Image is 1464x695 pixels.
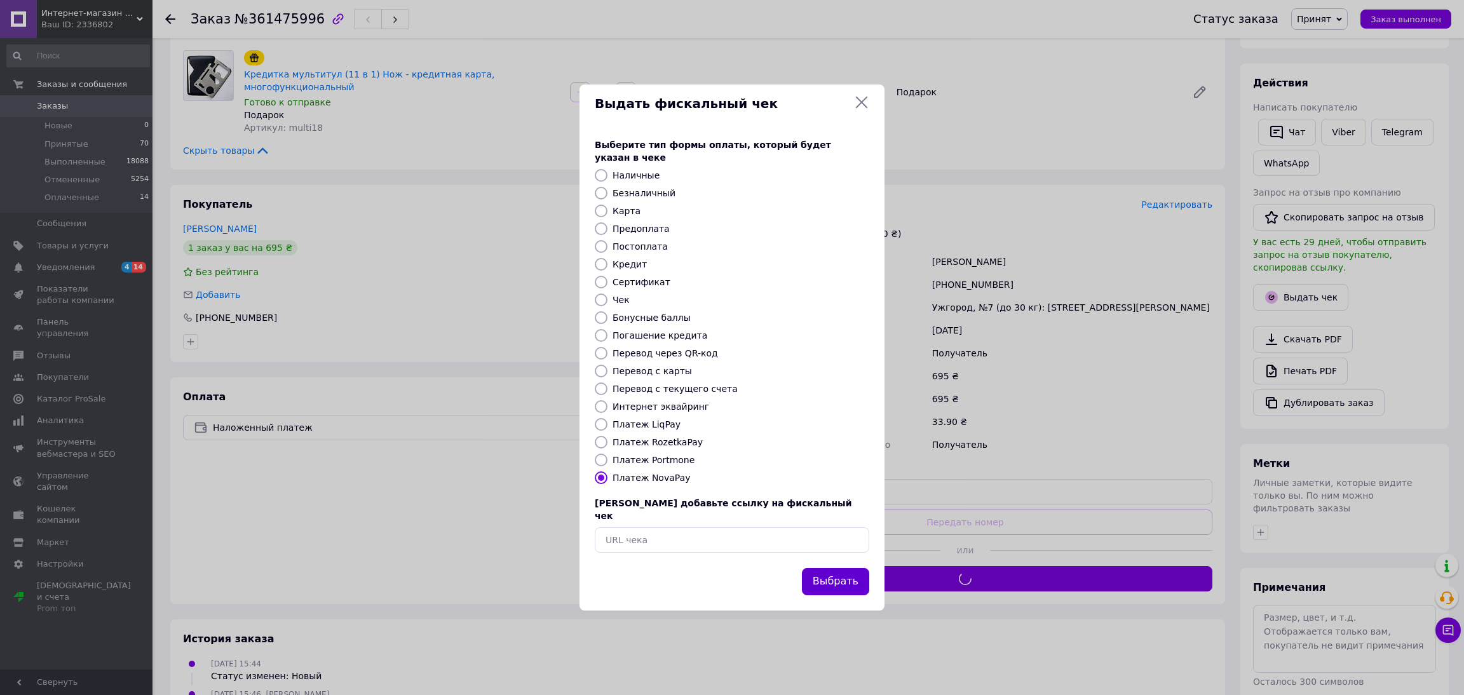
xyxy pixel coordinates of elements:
[613,170,660,180] label: Наличные
[613,188,675,198] label: Безналичный
[613,206,640,216] label: Карта
[613,277,670,287] label: Сертификат
[613,384,738,394] label: Перевод с текущего счета
[613,295,630,305] label: Чек
[613,366,692,376] label: Перевод с карты
[595,95,849,113] span: Выдать фискальный чек
[613,401,709,412] label: Интернет эквайринг
[613,348,718,358] label: Перевод через QR-код
[613,437,703,447] label: Платеж RozetkaPay
[613,313,691,323] label: Бонусные баллы
[595,498,852,521] span: [PERSON_NAME] добавьте ссылку на фискальный чек
[613,455,695,465] label: Платеж Portmone
[613,419,681,429] label: Платеж LiqPay
[613,259,647,269] label: Кредит
[613,473,690,483] label: Платеж NovaPay
[595,527,869,553] input: URL чека
[613,241,668,252] label: Постоплата
[613,330,707,341] label: Погашение кредита
[613,224,670,234] label: Предоплата
[595,140,831,163] span: Выберите тип формы оплаты, который будет указан в чеке
[802,568,869,595] button: Выбрать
